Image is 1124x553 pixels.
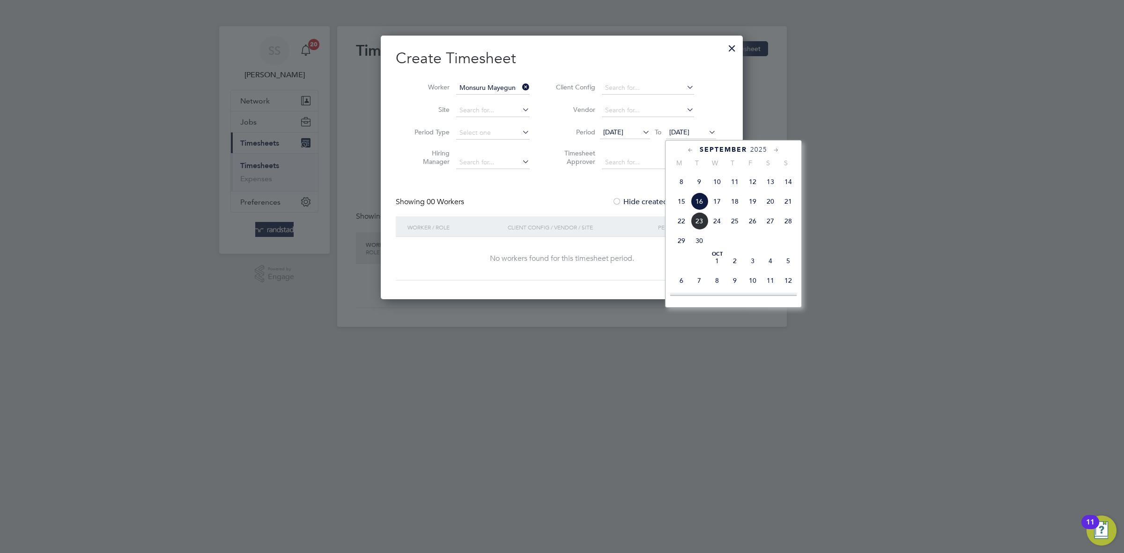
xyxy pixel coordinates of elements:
[724,159,741,167] span: T
[456,126,530,140] input: Select one
[759,159,777,167] span: S
[744,272,762,289] span: 10
[396,49,728,68] h2: Create Timesheet
[553,105,595,114] label: Vendor
[726,252,744,270] span: 2
[741,159,759,167] span: F
[762,272,779,289] span: 11
[553,149,595,166] label: Timesheet Approver
[762,192,779,210] span: 20
[708,252,726,270] span: 1
[708,173,726,191] span: 10
[779,272,797,289] span: 12
[726,173,744,191] span: 11
[726,272,744,289] span: 9
[1087,516,1117,546] button: Open Resource Center, 11 new notifications
[673,272,690,289] span: 6
[777,159,795,167] span: S
[762,252,779,270] span: 4
[744,252,762,270] span: 3
[762,212,779,230] span: 27
[603,128,623,136] span: [DATE]
[1086,522,1094,534] div: 11
[744,173,762,191] span: 12
[690,192,708,210] span: 16
[612,197,707,206] label: Hide created timesheets
[779,212,797,230] span: 28
[505,216,656,238] div: Client Config / Vendor / Site
[762,173,779,191] span: 13
[726,192,744,210] span: 18
[456,156,530,169] input: Search for...
[708,212,726,230] span: 24
[690,173,708,191] span: 9
[708,272,726,289] span: 8
[744,212,762,230] span: 26
[779,173,797,191] span: 14
[779,252,797,270] span: 5
[690,232,708,250] span: 30
[673,232,690,250] span: 29
[396,197,466,207] div: Showing
[405,254,718,264] div: No workers found for this timesheet period.
[690,272,708,289] span: 7
[750,146,767,154] span: 2025
[688,159,706,167] span: T
[553,83,595,91] label: Client Config
[779,192,797,210] span: 21
[708,252,726,257] span: Oct
[673,212,690,230] span: 22
[669,128,689,136] span: [DATE]
[407,149,450,166] label: Hiring Manager
[652,126,664,138] span: To
[427,197,464,206] span: 00 Workers
[456,81,530,95] input: Search for...
[602,156,694,169] input: Search for...
[602,81,694,95] input: Search for...
[706,159,724,167] span: W
[656,216,718,238] div: Period
[602,104,694,117] input: Search for...
[553,128,595,136] label: Period
[690,212,708,230] span: 23
[407,83,450,91] label: Worker
[708,192,726,210] span: 17
[673,192,690,210] span: 15
[726,212,744,230] span: 25
[407,128,450,136] label: Period Type
[456,104,530,117] input: Search for...
[700,146,747,154] span: September
[405,216,505,238] div: Worker / Role
[670,159,688,167] span: M
[744,192,762,210] span: 19
[407,105,450,114] label: Site
[673,173,690,191] span: 8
